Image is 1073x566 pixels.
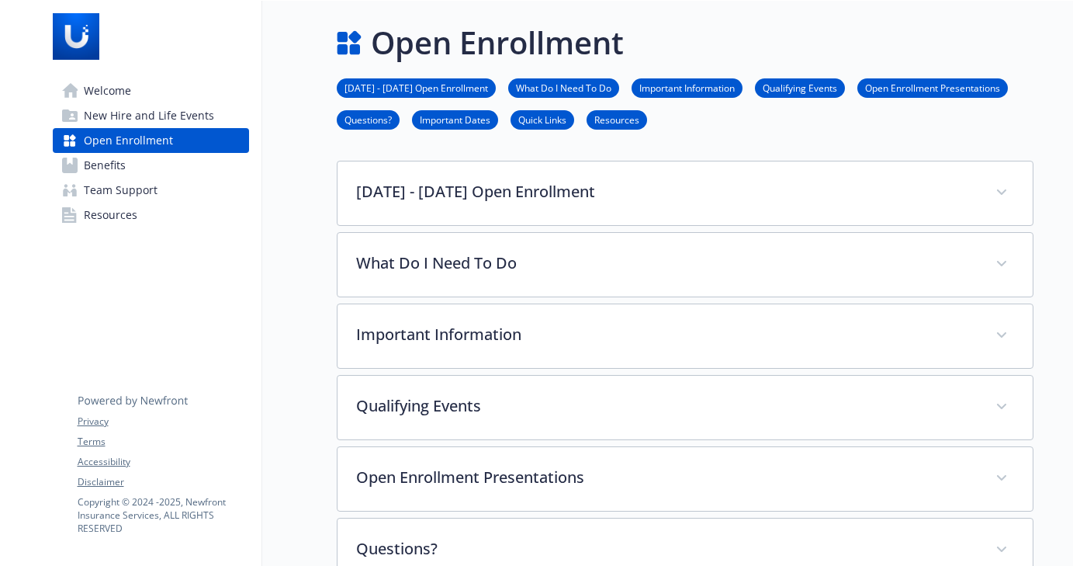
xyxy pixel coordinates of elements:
a: Important Information [632,80,742,95]
a: Team Support [53,178,249,203]
p: Questions? [356,537,977,561]
p: What Do I Need To Do [356,252,977,275]
a: Welcome [53,78,249,103]
span: Benefits [84,153,126,178]
span: Welcome [84,78,131,103]
p: Open Enrollment Presentations [356,466,977,489]
span: Team Support [84,178,157,203]
a: Qualifying Events [755,80,845,95]
a: Disclaimer [78,475,248,489]
div: Open Enrollment Presentations [337,447,1033,511]
span: Resources [84,203,137,227]
p: Important Information [356,323,977,346]
a: Open Enrollment Presentations [857,80,1008,95]
a: Privacy [78,415,248,429]
h1: Open Enrollment [371,19,624,66]
p: Copyright © 2024 - 2025 , Newfront Insurance Services, ALL RIGHTS RESERVED [78,495,248,535]
a: Terms [78,435,248,449]
a: [DATE] - [DATE] Open Enrollment [337,80,496,95]
a: Resources [587,112,647,127]
a: Resources [53,203,249,227]
a: New Hire and Life Events [53,103,249,128]
a: Quick Links [511,112,574,127]
p: [DATE] - [DATE] Open Enrollment [356,180,977,203]
div: Qualifying Events [337,376,1033,439]
a: Accessibility [78,455,248,469]
a: Important Dates [412,112,498,127]
span: Open Enrollment [84,128,173,153]
div: Important Information [337,304,1033,368]
a: What Do I Need To Do [508,80,619,95]
a: Benefits [53,153,249,178]
div: What Do I Need To Do [337,233,1033,297]
div: [DATE] - [DATE] Open Enrollment [337,161,1033,225]
p: Qualifying Events [356,394,977,418]
span: New Hire and Life Events [84,103,214,128]
a: Questions? [337,112,400,127]
a: Open Enrollment [53,128,249,153]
